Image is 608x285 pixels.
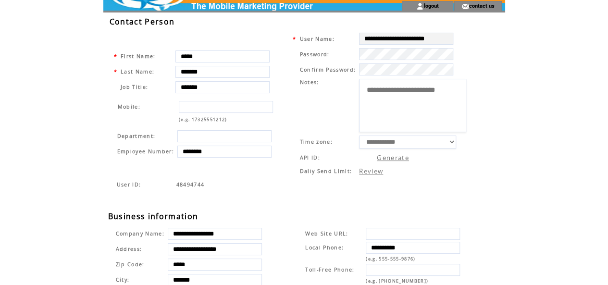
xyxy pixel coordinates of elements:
[423,2,438,9] a: logout
[299,138,332,145] span: Time zone:
[305,230,348,237] span: Web Site URL:
[121,84,148,90] span: Job Title:
[366,278,428,284] span: (e.g. [PHONE_NUMBER])
[108,211,199,222] span: Business information
[299,79,319,86] span: Notes:
[359,167,383,175] a: Review
[121,68,154,75] span: Last Name:
[116,261,145,268] span: Zip Code:
[117,148,174,155] span: Employee Number:
[377,153,409,162] a: Generate
[416,2,423,10] img: account_icon.gif
[299,168,352,174] span: Daily Send Limit:
[116,230,164,237] span: Company Name:
[179,116,227,123] span: (e.g. 17325551212)
[116,246,142,252] span: Address:
[299,51,329,58] span: Password:
[299,66,356,73] span: Confirm Password:
[305,244,344,251] span: Local Phone:
[117,181,141,188] span: Indicates the agent code for sign up page with sales agent or reseller tracking code
[469,2,494,9] a: contact us
[121,53,156,60] span: First Name:
[176,181,205,188] span: Indicates the agent code for sign up page with sales agent or reseller tracking code
[461,2,469,10] img: contact_us_icon.gif
[305,266,354,273] span: Toll-Free Phone:
[117,133,156,139] span: Department:
[299,36,334,42] span: User Name:
[366,256,415,262] span: (e.g. 555-555-9876)
[118,103,140,110] span: Mobile:
[299,154,320,161] span: API ID:
[116,276,130,283] span: City:
[110,16,175,27] span: Contact Person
